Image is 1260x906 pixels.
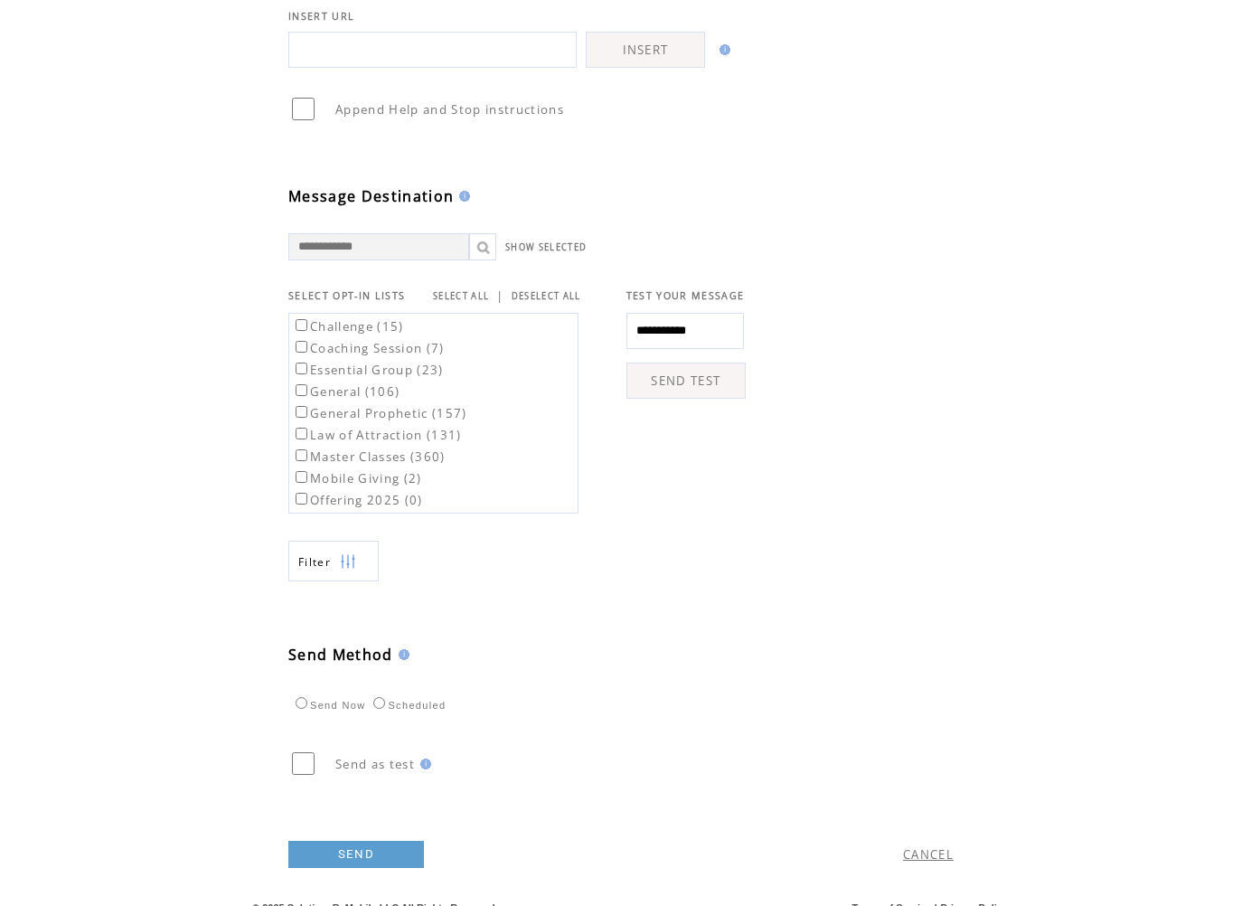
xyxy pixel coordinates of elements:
[288,10,354,23] span: INSERT URL
[288,289,405,302] span: SELECT OPT-IN LISTS
[296,471,307,483] input: Mobile Giving (2)
[292,340,445,356] label: Coaching Session (7)
[415,759,431,769] img: help.gif
[292,448,446,465] label: Master Classes (360)
[296,493,307,505] input: Offering 2025 (0)
[292,383,400,400] label: General (106)
[288,541,379,581] a: Filter
[292,427,462,443] label: Law of Attraction (131)
[292,470,422,486] label: Mobile Giving (2)
[296,363,307,374] input: Essential Group (23)
[335,101,564,118] span: Append Help and Stop instructions
[496,288,503,304] span: |
[626,289,745,302] span: TEST YOUR MESSAGE
[296,384,307,396] input: General (106)
[292,492,423,508] label: Offering 2025 (0)
[292,405,467,421] label: General Prophetic (157)
[433,290,489,302] a: SELECT ALL
[626,363,746,399] a: SEND TEST
[369,700,446,711] label: Scheduled
[296,341,307,353] input: Coaching Session (7)
[288,841,424,868] a: SEND
[296,428,307,439] input: Law of Attraction (131)
[296,406,307,418] input: General Prophetic (157)
[340,542,356,582] img: filters.png
[335,756,415,772] span: Send as test
[454,191,470,202] img: help.gif
[505,241,587,253] a: SHOW SELECTED
[296,697,307,709] input: Send Now
[393,649,409,660] img: help.gif
[291,700,365,711] label: Send Now
[288,645,393,665] span: Send Method
[298,554,331,570] span: Show filters
[373,697,385,709] input: Scheduled
[586,32,705,68] a: INSERT
[288,186,454,206] span: Message Destination
[903,846,954,863] a: CANCEL
[292,362,444,378] label: Essential Group (23)
[296,449,307,461] input: Master Classes (360)
[296,319,307,331] input: Challenge (15)
[714,44,730,55] img: help.gif
[292,318,404,335] label: Challenge (15)
[512,290,581,302] a: DESELECT ALL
